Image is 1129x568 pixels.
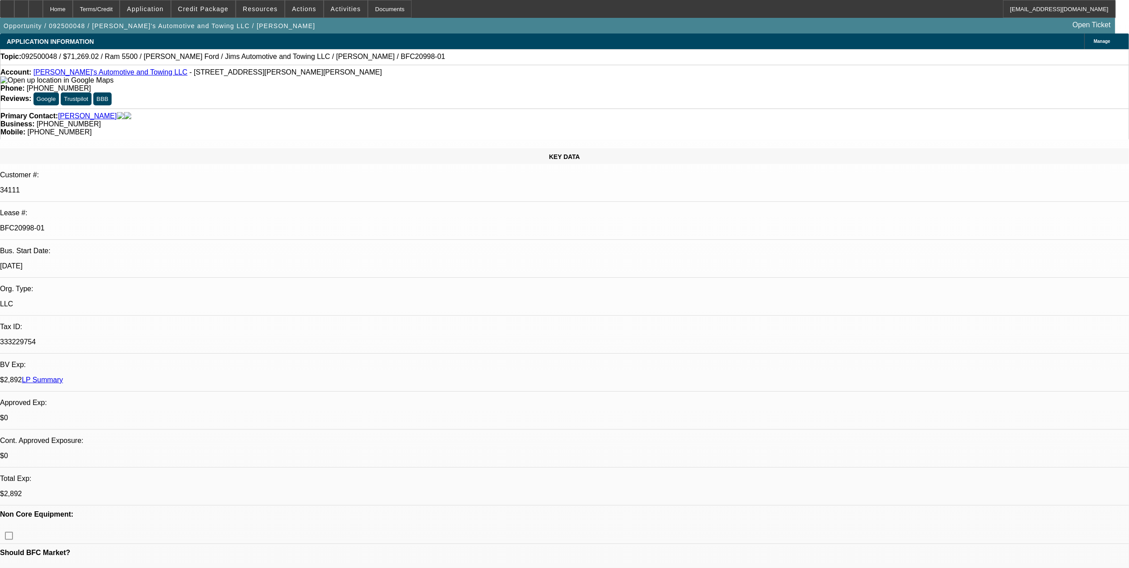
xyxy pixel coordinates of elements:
[331,5,361,13] span: Activities
[27,128,92,136] span: [PHONE_NUMBER]
[124,112,131,120] img: linkedin-icon.png
[127,5,163,13] span: Application
[120,0,170,17] button: Application
[37,120,101,128] span: [PHONE_NUMBER]
[58,112,117,120] a: [PERSON_NAME]
[117,112,124,120] img: facebook-icon.png
[61,92,91,105] button: Trustpilot
[0,68,31,76] strong: Account:
[93,92,112,105] button: BBB
[236,0,284,17] button: Resources
[0,76,113,84] a: View Google Maps
[189,68,382,76] span: - [STREET_ADDRESS][PERSON_NAME][PERSON_NAME]
[21,53,446,61] span: 092500048 / $71,269.02 / Ram 5500 / [PERSON_NAME] Ford / Jims Automotive and Towing LLC / [PERSON...
[549,153,580,160] span: KEY DATA
[292,5,317,13] span: Actions
[0,84,25,92] strong: Phone:
[7,38,94,45] span: APPLICATION INFORMATION
[0,120,34,128] strong: Business:
[1094,39,1110,44] span: Manage
[0,95,31,102] strong: Reviews:
[27,84,91,92] span: [PHONE_NUMBER]
[243,5,278,13] span: Resources
[0,112,58,120] strong: Primary Contact:
[0,53,21,61] strong: Topic:
[4,22,315,29] span: Opportunity / 092500048 / [PERSON_NAME]'s Automotive and Towing LLC / [PERSON_NAME]
[0,128,25,136] strong: Mobile:
[33,92,59,105] button: Google
[33,68,187,76] a: [PERSON_NAME]'s Automotive and Towing LLC
[22,376,63,384] a: LP Summary
[0,76,113,84] img: Open up location in Google Maps
[1069,17,1114,33] a: Open Ticket
[324,0,368,17] button: Activities
[285,0,323,17] button: Actions
[178,5,229,13] span: Credit Package
[171,0,235,17] button: Credit Package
